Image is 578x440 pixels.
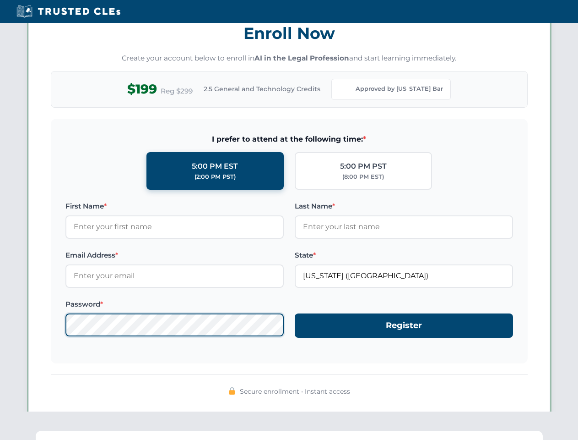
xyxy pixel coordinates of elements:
input: Florida (FL) [295,264,513,287]
button: Register [295,313,513,338]
img: Florida Bar [339,83,352,96]
p: Create your account below to enroll in and start learning immediately. [51,53,528,64]
span: Approved by [US_STATE] Bar [356,84,443,93]
div: 5:00 PM PST [340,160,387,172]
h3: Enroll Now [51,19,528,48]
img: 🔒 [228,387,236,395]
div: 5:00 PM EST [192,160,238,172]
strong: AI in the Legal Profession [254,54,349,62]
label: Last Name [295,201,513,212]
span: I prefer to attend at the following time: [65,133,513,145]
span: $199 [127,79,157,99]
input: Enter your last name [295,215,513,238]
span: 2.5 General and Technology Credits [204,84,320,94]
label: First Name [65,201,284,212]
div: (8:00 PM EST) [342,172,384,181]
span: Secure enrollment • Instant access [240,386,350,396]
label: Email Address [65,250,284,261]
label: State [295,250,513,261]
img: Trusted CLEs [14,5,123,18]
div: (2:00 PM PST) [194,172,236,181]
label: Password [65,299,284,310]
input: Enter your first name [65,215,284,238]
span: Reg $299 [161,86,193,97]
input: Enter your email [65,264,284,287]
